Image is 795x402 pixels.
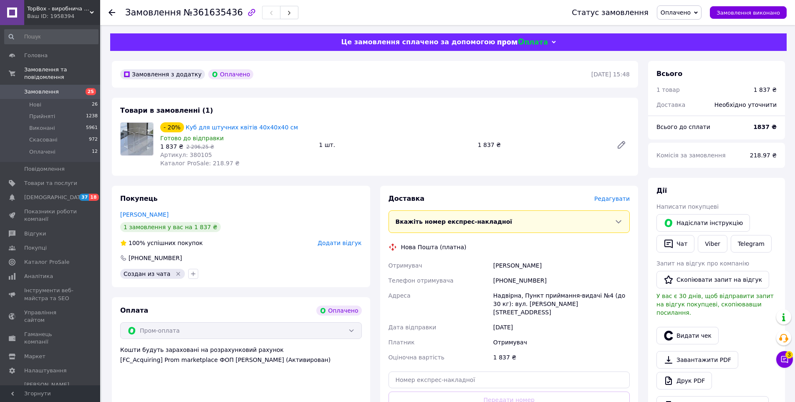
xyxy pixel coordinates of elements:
span: Покупці [24,244,47,252]
span: Вкажіть номер експрес-накладної [396,218,512,225]
span: 12 [92,148,98,156]
div: 1 837 ₴ [754,86,777,94]
a: Друк PDF [656,372,712,389]
div: 1 шт. [315,139,474,151]
b: 1837 ₴ [753,124,777,130]
span: Комісія за замовлення [656,152,726,159]
button: Замовлення виконано [710,6,787,19]
div: - 20% [160,122,184,132]
span: 26 [92,101,98,109]
span: TopBox - виробнича компанія [27,5,90,13]
span: Всього до сплати [656,124,710,130]
span: Создан из чата [124,271,170,277]
span: Прийняті [29,113,55,120]
span: Оплата [120,306,148,314]
div: Повернутися назад [109,8,115,17]
span: Доставка [656,101,685,108]
span: 218.97 ₴ [750,152,777,159]
span: Готово до відправки [160,135,224,142]
span: Це замовлення сплачено за допомогою [341,38,495,46]
button: Чат з покупцем3 [776,351,793,368]
span: Отримувач [389,262,422,269]
span: Платник [389,339,415,346]
span: №361635436 [184,8,243,18]
input: Номер експрес-накладної [389,372,630,388]
a: Куб для штучних квітів 40x40x40 см [186,124,298,131]
div: Кошти будуть зараховані на розрахунковий рахунок [120,346,362,364]
span: Каталог ProSale: 218.97 ₴ [160,160,240,167]
time: [DATE] 15:48 [591,71,630,78]
span: Відгуки [24,230,46,238]
a: [PERSON_NAME] [120,211,169,218]
span: 2 296,25 ₴ [186,144,214,150]
span: [DEMOGRAPHIC_DATA] [24,194,86,201]
span: Всього [656,70,682,78]
button: Видати чек [656,327,719,344]
span: Інструменти веб-майстра та SEO [24,287,77,302]
span: Покупець [120,195,158,202]
div: 1 837 ₴ [474,139,610,151]
div: Замовлення з додатку [120,69,205,79]
span: Замовлення та повідомлення [24,66,100,81]
button: Чат [656,235,694,253]
img: Куб для штучних квітів 40x40x40 см [121,123,153,155]
div: Ваш ID: 1958394 [27,13,100,20]
span: Оплачені [29,148,56,156]
span: Замовлення [125,8,181,18]
span: Показники роботи компанії [24,208,77,223]
span: 100% [129,240,145,246]
span: У вас є 30 днів, щоб відправити запит на відгук покупцеві, скопіювавши посилання. [656,293,774,316]
span: Каталог ProSale [24,258,69,266]
div: [PERSON_NAME] [492,258,631,273]
span: 972 [89,136,98,144]
div: успішних покупок [120,239,203,247]
span: 1 товар [656,86,680,93]
a: Viber [698,235,727,253]
span: Товари в замовленні (1) [120,106,213,114]
span: Повідомлення [24,165,65,173]
span: Скасовані [29,136,58,144]
div: Оплачено [208,69,253,79]
div: Нова Пошта (платна) [399,243,469,251]
div: 1 837 ₴ [492,350,631,365]
span: Доставка [389,195,425,202]
span: Управління сайтом [24,309,77,324]
svg: Видалити мітку [175,271,182,277]
div: [DATE] [492,320,631,335]
img: evopay logo [497,38,548,46]
span: 5961 [86,124,98,132]
span: 25 [86,88,96,95]
div: [PHONE_NUMBER] [492,273,631,288]
span: Аналітика [24,273,53,280]
div: Надвірна, Пункт приймання-видачі №4 (до 30 кг): вул. [PERSON_NAME][STREET_ADDRESS] [492,288,631,320]
span: 1238 [86,113,98,120]
span: Додати відгук [318,240,361,246]
span: Телефон отримувача [389,277,454,284]
span: Товари та послуги [24,180,77,187]
div: Статус замовлення [572,8,649,17]
span: Дата відправки [389,324,437,331]
span: Оплачено [661,9,691,16]
span: Гаманець компанії [24,331,77,346]
div: [PHONE_NUMBER] [128,254,183,262]
span: Оціночна вартість [389,354,444,361]
div: 1 замовлення у вас на 1 837 ₴ [120,222,221,232]
a: Завантажити PDF [656,351,738,369]
span: Редагувати [594,195,630,202]
div: [FC_Acquiring] Prom marketplace ФОП [PERSON_NAME] (Активирован) [120,356,362,364]
span: Дії [656,187,667,195]
button: Скопіювати запит на відгук [656,271,769,288]
div: Необхідно уточнити [709,96,782,114]
span: Написати покупцеві [656,203,719,210]
div: Отримувач [492,335,631,350]
span: 3 [785,350,793,357]
span: Виконані [29,124,55,132]
span: Адреса [389,292,411,299]
input: Пошук [4,29,98,44]
span: 1 837 ₴ [160,143,183,150]
span: Замовлення виконано [717,10,780,16]
span: 37 [79,194,89,201]
span: Артикул: 380105 [160,152,212,158]
a: Редагувати [613,137,630,153]
span: 18 [89,194,98,201]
